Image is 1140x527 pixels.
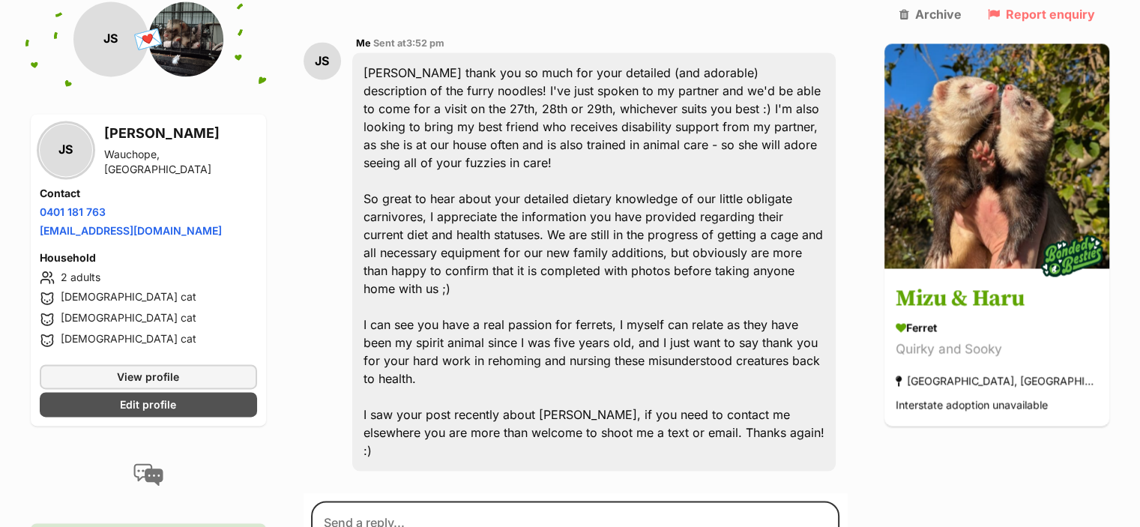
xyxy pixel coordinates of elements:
img: bonded besties [1034,219,1109,294]
img: Pocket Pet Sanctuary profile pic [148,1,223,76]
h3: Mizu & Haru [896,283,1098,316]
div: JS [73,1,148,76]
li: [DEMOGRAPHIC_DATA] cat [40,289,257,307]
span: Sent at [373,37,444,49]
span: Me [356,37,371,49]
span: Edit profile [120,396,176,412]
div: JS [40,123,92,175]
a: Archive [899,7,962,21]
a: View profile [40,364,257,388]
div: Ferret [896,320,1098,336]
h4: Contact [40,185,257,200]
a: [EMAIL_ADDRESS][DOMAIN_NAME] [40,223,222,236]
span: View profile [117,368,179,384]
div: Wauchope, [GEOGRAPHIC_DATA] [104,146,257,176]
div: [GEOGRAPHIC_DATA], [GEOGRAPHIC_DATA] [896,371,1098,391]
li: [DEMOGRAPHIC_DATA] cat [40,310,257,328]
span: Interstate adoption unavailable [896,399,1048,412]
span: 3:52 pm [406,37,444,49]
img: Mizu & Haru [884,43,1109,268]
span: 💌 [131,22,165,55]
a: 0401 181 763 [40,205,106,217]
img: conversation-icon-4a6f8262b818ee0b60e3300018af0b2d0b884aa5de6e9bcb8d3d4eeb1a70a7c4.svg [133,463,163,485]
li: 2 adults [40,268,257,286]
a: Report enquiry [988,7,1095,21]
a: Edit profile [40,391,257,416]
h4: Household [40,250,257,265]
div: [PERSON_NAME] thank you so much for your detailed (and adorable) description of the furry noodles... [352,52,836,471]
h3: [PERSON_NAME] [104,122,257,143]
div: Quirky and Sooky [896,340,1098,360]
div: JS [304,42,341,79]
li: [DEMOGRAPHIC_DATA] cat [40,331,257,349]
a: Mizu & Haru Ferret Quirky and Sooky [GEOGRAPHIC_DATA], [GEOGRAPHIC_DATA] Interstate adoption unav... [884,271,1109,427]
